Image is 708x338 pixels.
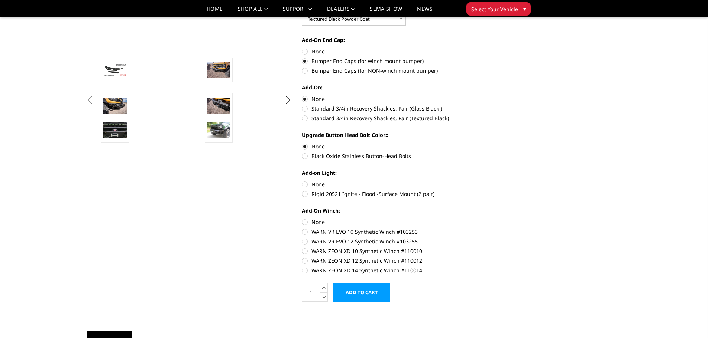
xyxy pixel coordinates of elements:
label: WARN ZEON XD 14 Synthetic Winch #110014 [302,266,507,274]
label: None [302,47,507,55]
label: Add-On: [302,83,507,91]
img: Bronco Base Front (winch mount) [207,98,230,113]
label: None [302,180,507,188]
label: Standard 3/4in Recovery Shackles, Pair (Gloss Black ) [302,105,507,112]
label: WARN VR EVO 10 Synthetic Winch #103253 [302,228,507,236]
label: WARN VR EVO 12 Synthetic Winch #103255 [302,237,507,245]
button: Select Your Vehicle [466,2,531,16]
label: Add-On End Cap: [302,36,507,44]
a: Home [207,6,223,17]
label: None [302,142,507,150]
label: Upgrade Button Head Bolt Color:: [302,131,507,139]
a: Support [283,6,312,17]
img: Bronco Base Front (winch mount) [103,122,127,138]
img: Bronco Base Front (winch mount) [207,122,230,138]
span: Select Your Vehicle [471,5,518,13]
label: Rigid 20521 Ignite - Flood -Surface Mount (2 pair) [302,190,507,198]
label: Add-On Winch: [302,207,507,214]
label: WARN ZEON XD 12 Synthetic Winch #110012 [302,257,507,265]
label: Bumper End Caps (for NON-winch mount bumper) [302,67,507,75]
button: Next [282,95,293,106]
button: Previous [85,95,96,106]
input: Add to Cart [333,283,390,302]
img: Bronco Base Front (winch mount) [207,62,230,78]
label: WARN ZEON XD 10 Synthetic Winch #110010 [302,247,507,255]
label: None [302,95,507,103]
label: Add-on Light: [302,169,507,177]
iframe: Chat Widget [671,302,708,338]
label: Black Oxide Stainless Button-Head Bolts [302,152,507,160]
a: shop all [238,6,268,17]
span: ▾ [523,5,526,13]
label: Bumper End Caps (for winch mount bumper) [302,57,507,65]
label: Standard 3/4in Recovery Shackles, Pair (Textured Black) [302,114,507,122]
a: SEMA Show [370,6,402,17]
img: Freedom Series - Bronco Base Front Bumper [103,63,127,76]
a: Dealers [327,6,355,17]
a: News [417,6,432,17]
label: None [302,218,507,226]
